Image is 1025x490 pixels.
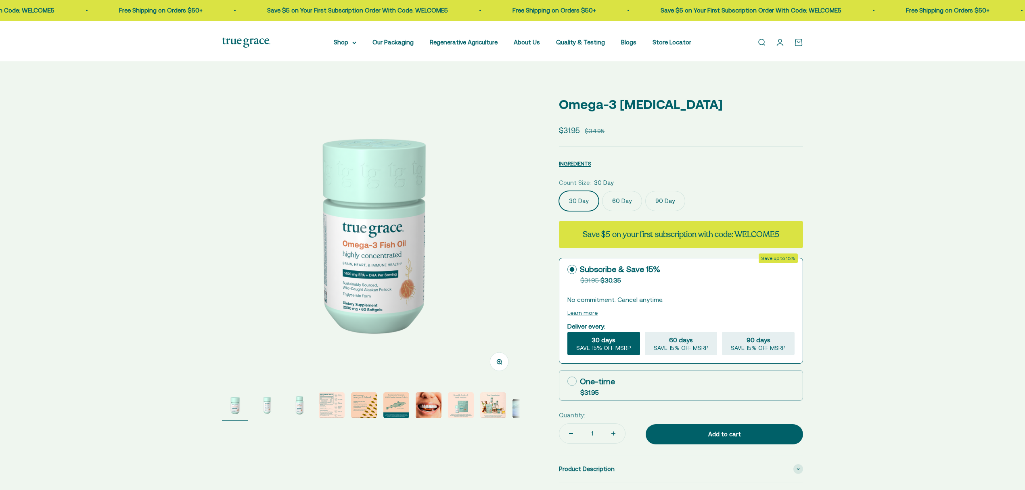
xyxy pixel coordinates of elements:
[583,229,779,240] strong: Save $5 on your first subscription with code: WELCOME5
[448,392,474,421] button: Go to item 8
[653,39,691,46] a: Store Locator
[559,410,585,420] label: Quantity:
[559,159,591,168] button: INGREDIENTS
[602,424,625,443] button: Increase quantity
[383,392,409,421] button: Go to item 6
[559,464,615,474] span: Product Description
[621,39,636,46] a: Blogs
[351,392,377,421] button: Go to item 5
[480,392,506,418] img: Our full product line provides a robust and comprehensive offering for a true foundation of healt...
[101,7,185,14] a: Free Shipping on Orders $50+
[319,392,345,418] img: We source our fish oil from Alaskan Pollock that have been freshly caught for human consumption i...
[585,126,605,136] compare-at-price: $34.95
[222,84,520,383] img: Omega-3 Fish Oil for Brain, Heart, and Immune Health* Sustainably sourced, wild-caught Alaskan fi...
[662,429,787,439] div: Add to cart
[287,392,312,418] img: Omega-3 Fish Oil
[559,124,580,136] sale-price: $31.95
[888,7,972,14] a: Free Shipping on Orders $50+
[254,392,280,421] button: Go to item 2
[416,392,441,421] button: Go to item 7
[254,392,280,418] img: Omega-3 Fish Oil
[334,38,356,47] summary: Shop
[372,39,414,46] a: Our Packaging
[383,392,409,418] img: Our fish oil is traceable back to the specific fishery it came form, so you can check that it mee...
[222,392,248,418] img: Omega-3 Fish Oil for Brain, Heart, and Immune Health* Sustainably sourced, wild-caught Alaskan fi...
[249,6,430,15] p: Save $5 on Your First Subscription Order With Code: WELCOME5
[319,392,345,421] button: Go to item 4
[495,7,578,14] a: Free Shipping on Orders $50+
[594,178,614,188] span: 30 Day
[512,399,538,421] button: Go to item 10
[559,178,591,188] legend: Count Size:
[448,392,474,418] img: When you opt for our refill pouches instead of buying a whole new bottle every time you buy suppl...
[643,6,824,15] p: Save $5 on Your First Subscription Order With Code: WELCOME5
[351,392,377,418] img: - Sustainably sourced, wild-caught Alaskan fish - Provides 1400 mg of the essential fatty Acids E...
[430,39,498,46] a: Regenerative Agriculture
[559,161,591,167] span: INGREDIENTS
[222,392,248,421] button: Go to item 1
[559,94,803,115] p: Omega-3 [MEDICAL_DATA]
[646,424,803,444] button: Add to cart
[480,392,506,421] button: Go to item 9
[556,39,605,46] a: Quality & Testing
[287,392,312,421] button: Go to item 3
[514,39,540,46] a: About Us
[416,392,441,418] img: Alaskan Pollock live a short life and do not bio-accumulate heavy metals and toxins the way older...
[559,456,803,482] summary: Product Description
[559,424,583,443] button: Decrease quantity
